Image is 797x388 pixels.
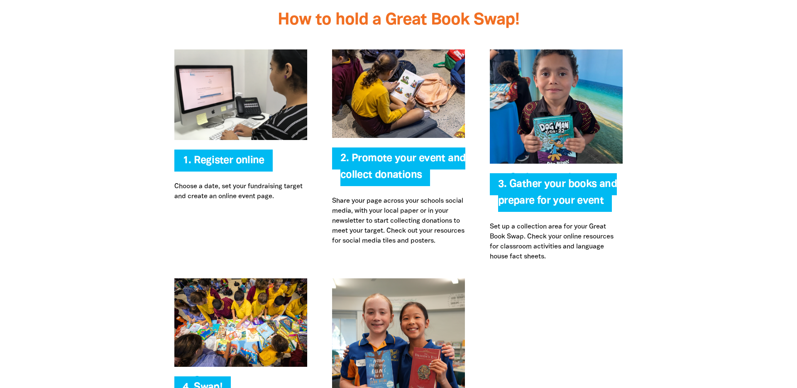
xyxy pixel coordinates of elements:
p: Set up a collection area for your Great Book Swap. Check your online resources for classroom acti... [490,222,623,262]
p: Choose a date, set your fundraising target and create an online event page. [174,182,307,201]
img: Promote your event and collect donations [332,49,465,138]
img: Swap! [174,278,307,367]
p: Share your page across your schools social media, with your local paper or in your newsletter to ... [332,196,465,246]
span: How to hold a Great Book Swap! [278,12,519,28]
img: Gather your books and prepare for your event [490,49,623,164]
span: 2. Promote your event and collect donations [340,154,465,186]
span: 3. Gather your books and prepare for your event [498,179,617,212]
a: 1. Register online [183,156,264,165]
